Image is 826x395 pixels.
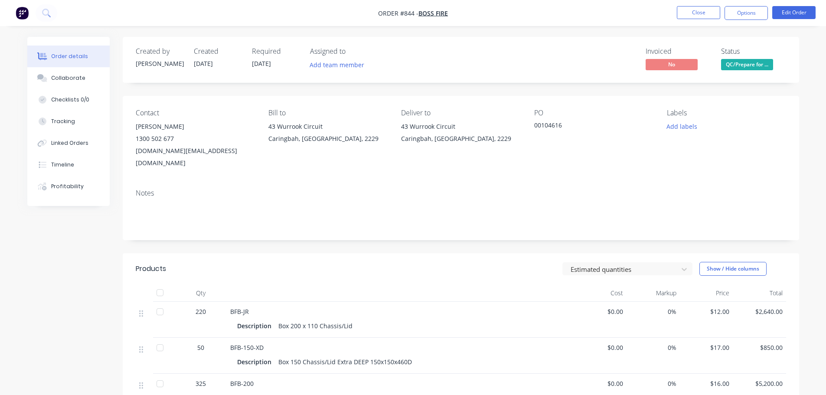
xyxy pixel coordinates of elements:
[725,6,768,20] button: Options
[310,47,397,55] div: Assigned to
[136,189,786,197] div: Notes
[136,59,183,68] div: [PERSON_NAME]
[237,320,275,332] div: Description
[268,133,387,145] div: Caringbah, [GEOGRAPHIC_DATA], 2229
[577,379,624,388] span: $0.00
[252,47,300,55] div: Required
[630,307,676,316] span: 0%
[194,47,242,55] div: Created
[136,121,255,169] div: [PERSON_NAME]1300 502 677[DOMAIN_NAME][EMAIL_ADDRESS][DOMAIN_NAME]
[230,307,249,316] span: BFB-JR
[683,307,730,316] span: $12.00
[136,264,166,274] div: Products
[721,59,773,70] span: QC/Prepare for ...
[646,47,711,55] div: Invoiced
[378,9,418,17] span: Order #844 -
[197,343,204,352] span: 50
[51,52,88,60] div: Order details
[721,59,773,72] button: QC/Prepare for ...
[310,59,369,71] button: Add team member
[51,183,84,190] div: Profitability
[268,121,387,133] div: 43 Wurrook Circuit
[534,109,653,117] div: PO
[51,118,75,125] div: Tracking
[196,379,206,388] span: 325
[194,59,213,68] span: [DATE]
[230,343,264,352] span: BFB-150-XD
[27,176,110,197] button: Profitability
[27,111,110,132] button: Tracking
[136,121,255,133] div: [PERSON_NAME]
[268,109,387,117] div: Bill to
[27,154,110,176] button: Timeline
[51,74,85,82] div: Collaborate
[275,320,356,332] div: Box 200 x 110 Chassis/Lid
[733,284,786,302] div: Total
[268,121,387,148] div: 43 Wurrook CircuitCaringbah, [GEOGRAPHIC_DATA], 2229
[401,121,520,148] div: 43 Wurrook CircuitCaringbah, [GEOGRAPHIC_DATA], 2229
[27,132,110,154] button: Linked Orders
[534,121,643,133] div: 00104616
[230,379,254,388] span: BFB-200
[401,121,520,133] div: 43 Wurrook Circuit
[680,284,733,302] div: Price
[630,379,676,388] span: 0%
[136,109,255,117] div: Contact
[175,284,227,302] div: Qty
[630,343,676,352] span: 0%
[736,379,783,388] span: $5,200.00
[27,46,110,67] button: Order details
[677,6,720,19] button: Close
[772,6,816,19] button: Edit Order
[27,67,110,89] button: Collaborate
[574,284,627,302] div: Cost
[721,47,786,55] div: Status
[136,145,255,169] div: [DOMAIN_NAME][EMAIL_ADDRESS][DOMAIN_NAME]
[736,343,783,352] span: $850.00
[401,133,520,145] div: Caringbah, [GEOGRAPHIC_DATA], 2229
[275,356,415,368] div: Box 150 Chassis/Lid Extra DEEP 150x150x460D
[699,262,767,276] button: Show / Hide columns
[51,161,74,169] div: Timeline
[252,59,271,68] span: [DATE]
[667,109,786,117] div: Labels
[136,47,183,55] div: Created by
[51,96,89,104] div: Checklists 0/0
[577,343,624,352] span: $0.00
[51,139,88,147] div: Linked Orders
[16,7,29,20] img: Factory
[401,109,520,117] div: Deliver to
[237,356,275,368] div: Description
[136,133,255,145] div: 1300 502 677
[577,307,624,316] span: $0.00
[646,59,698,70] span: No
[627,284,680,302] div: Markup
[27,89,110,111] button: Checklists 0/0
[683,343,730,352] span: $17.00
[418,9,448,17] a: Boss Fire
[736,307,783,316] span: $2,640.00
[662,121,702,132] button: Add labels
[305,59,369,71] button: Add team member
[683,379,730,388] span: $16.00
[196,307,206,316] span: 220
